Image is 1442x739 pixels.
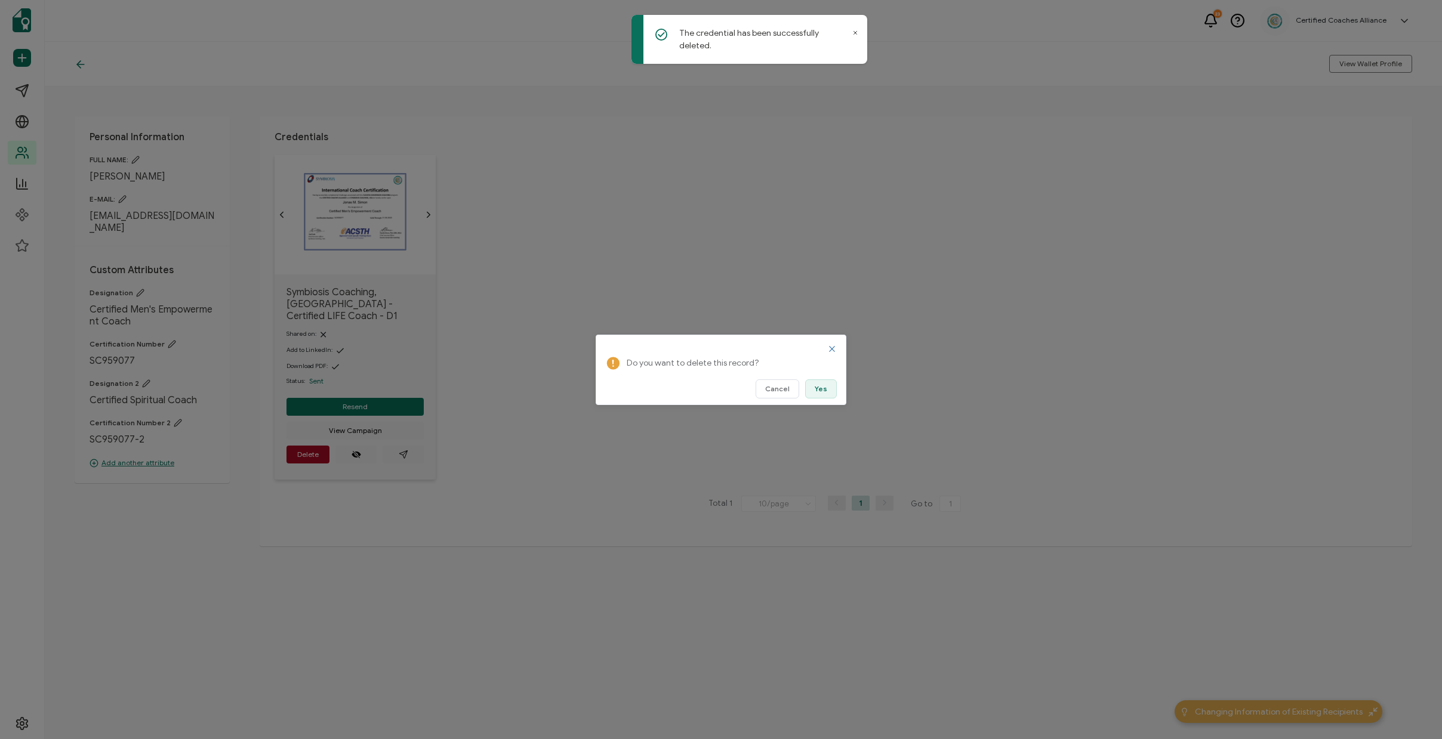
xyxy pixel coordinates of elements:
[1382,682,1442,739] iframe: Chat Widget
[679,27,849,52] p: The credential has been successfully deleted.
[756,379,799,398] button: Cancel
[827,344,837,354] button: Close
[627,356,830,370] p: Do you want to delete this record?
[765,385,790,392] span: Cancel
[815,385,827,392] span: Yes
[805,379,837,398] button: Yes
